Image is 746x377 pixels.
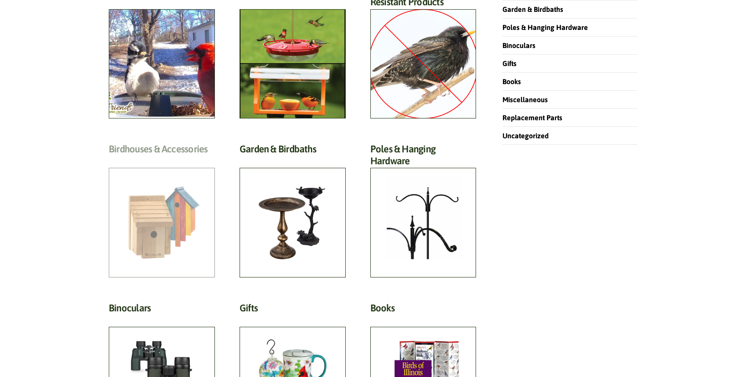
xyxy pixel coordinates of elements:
a: Visit product category Garden & Birdbaths [240,143,346,277]
a: Visit product category Poles & Hanging Hardware [370,143,476,277]
a: Miscellaneous [502,96,548,103]
h2: Binoculars [109,302,215,318]
a: Binoculars [502,41,535,49]
a: Poles & Hanging Hardware [502,23,588,31]
a: Gifts [502,59,517,67]
h2: Gifts [240,302,346,318]
a: Visit product category Birdhouses & Accessories [109,143,215,277]
h2: Poles & Hanging Hardware [370,143,476,171]
a: Books [502,78,521,85]
a: Garden & Birdbaths [502,5,563,13]
h2: Birdhouses & Accessories [109,143,215,159]
a: Uncategorized [502,132,549,140]
a: Replacement Parts [502,114,562,122]
h2: Books [370,302,476,318]
h2: Garden & Birdbaths [240,143,346,159]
